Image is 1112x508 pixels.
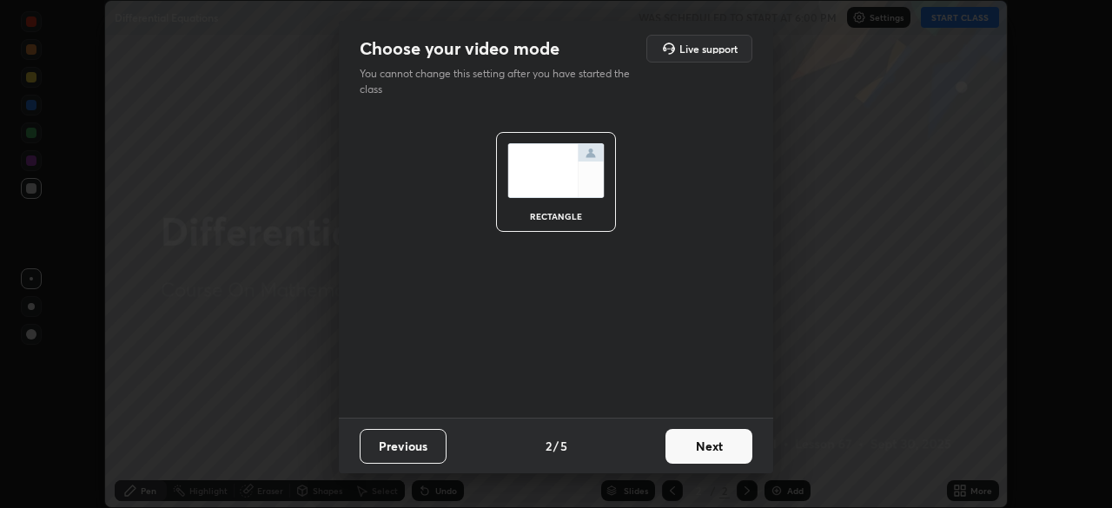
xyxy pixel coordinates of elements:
[560,437,567,455] h4: 5
[360,429,447,464] button: Previous
[553,437,559,455] h4: /
[360,37,559,60] h2: Choose your video mode
[507,143,605,198] img: normalScreenIcon.ae25ed63.svg
[521,212,591,221] div: rectangle
[679,43,738,54] h5: Live support
[360,66,641,97] p: You cannot change this setting after you have started the class
[665,429,752,464] button: Next
[546,437,552,455] h4: 2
